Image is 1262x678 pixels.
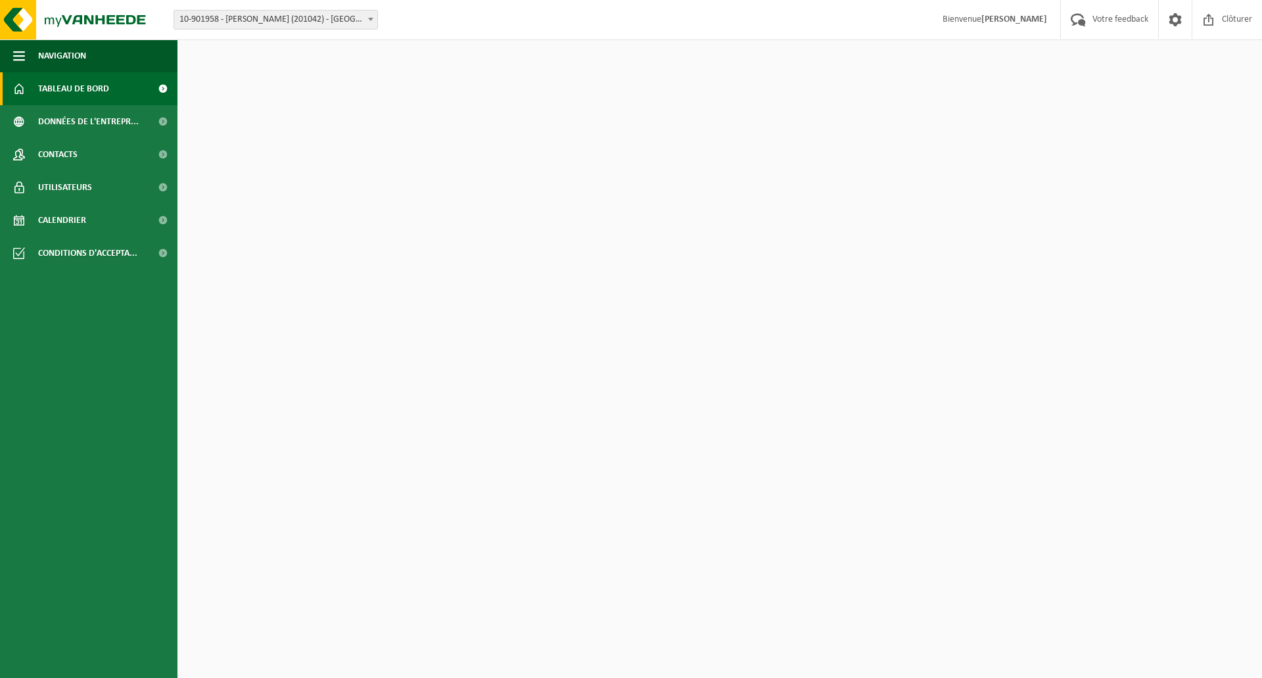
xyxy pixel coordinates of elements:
strong: [PERSON_NAME] [981,14,1047,24]
span: Calendrier [38,204,86,237]
span: Utilisateurs [38,171,92,204]
span: Données de l'entrepr... [38,105,139,138]
span: 10-901958 - AVA FLÉMALLE (201042) - FLÉMALLE [174,10,378,30]
span: Contacts [38,138,78,171]
span: Conditions d'accepta... [38,237,137,270]
span: 10-901958 - AVA FLÉMALLE (201042) - FLÉMALLE [174,11,377,29]
span: Tableau de bord [38,72,109,105]
span: Navigation [38,39,86,72]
